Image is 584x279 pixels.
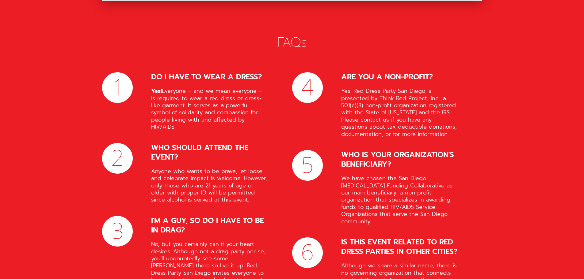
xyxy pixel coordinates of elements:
div: FAQs [102,34,482,51]
div: Yes. Red Dress Party San Diego is presented by Think Red Project, Inc., a 501(c)(3) non-profit or... [341,88,458,138]
div: I'M A GUY, SO DO I HAVE TO BE IN DRAG? [151,216,268,235]
div: 5 [301,154,314,176]
div: Everyone – and we mean everyone – is required to wear a red dress or dress-like garment. It serve... [151,88,268,130]
div: 6 [301,242,314,264]
div: WHO SHOULD ATTEND THE EVENT? [151,143,268,162]
div: 3 [111,220,124,242]
div: 1 [114,77,121,99]
div: WHO IS YOUR ORGANIZATION'S BENEFICIARY? [341,150,458,169]
div: Anyone who wants to be brave, let loose, and celebrate impact is welcome. However, only those who... [151,168,268,204]
div: 4 [301,77,314,99]
div: IS THIS EVENT RELATED TO RED DRESS PARTIES IN OTHER CITIES? [341,237,458,256]
div: 2 [111,147,124,169]
div: ARE YOU A NON-PROFIT? [341,72,458,82]
strong: Yes! [151,87,162,95]
div: We have chosen the San Diego [MEDICAL_DATA] Funding Collaborative as our main beneficiary, a non-... [341,175,458,225]
div: DO I HAVE TO WEAR A DRESS? [151,72,268,82]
